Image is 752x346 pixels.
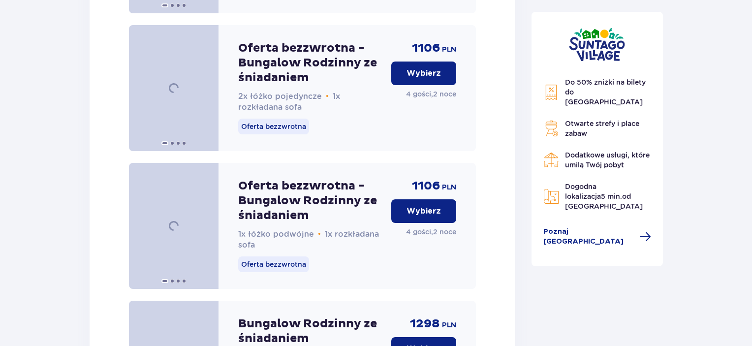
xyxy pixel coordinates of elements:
button: Wybierz [391,62,456,85]
span: Do 50% zniżki na bilety do [GEOGRAPHIC_DATA] [565,78,646,106]
span: 1x łóżko podwójne [238,229,314,239]
span: • [326,92,329,101]
p: Oferta bezzwrotna [238,256,309,272]
p: Oferta bezzwrotna [238,119,309,134]
span: • [318,229,321,239]
img: Discount Icon [543,84,559,100]
span: Dodatkowe usługi, które umilą Twój pobyt [565,151,650,169]
span: Dogodna lokalizacja od [GEOGRAPHIC_DATA] [565,183,643,210]
span: 1106 [412,41,440,56]
p: Bungalow Rodzinny ze śniadaniem [238,316,383,346]
p: 4 gości , 2 noce [406,89,456,99]
span: Otwarte strefy i place zabaw [565,120,639,137]
span: PLN [442,45,456,55]
a: Poznaj [GEOGRAPHIC_DATA] [543,227,652,247]
span: 1298 [410,316,440,331]
span: PLN [442,320,456,330]
img: Suntago Village [569,28,625,62]
p: Wybierz [407,68,441,79]
img: Map Icon [543,189,559,204]
p: Oferta bezzwrotna - Bungalow Rodzinny ze śniadaniem [238,179,383,223]
img: Restaurant Icon [543,152,559,168]
span: 5 min. [601,192,622,200]
button: Wybierz [391,199,456,223]
p: Wybierz [407,206,441,217]
p: 4 gości , 2 noce [406,227,456,237]
span: Poznaj [GEOGRAPHIC_DATA] [543,227,634,247]
p: Oferta bezzwrotna - Bungalow Rodzinny ze śniadaniem [238,41,383,85]
span: PLN [442,183,456,192]
span: 1106 [412,179,440,193]
img: Grill Icon [543,121,559,136]
span: 2x łóżko pojedyncze [238,92,322,101]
